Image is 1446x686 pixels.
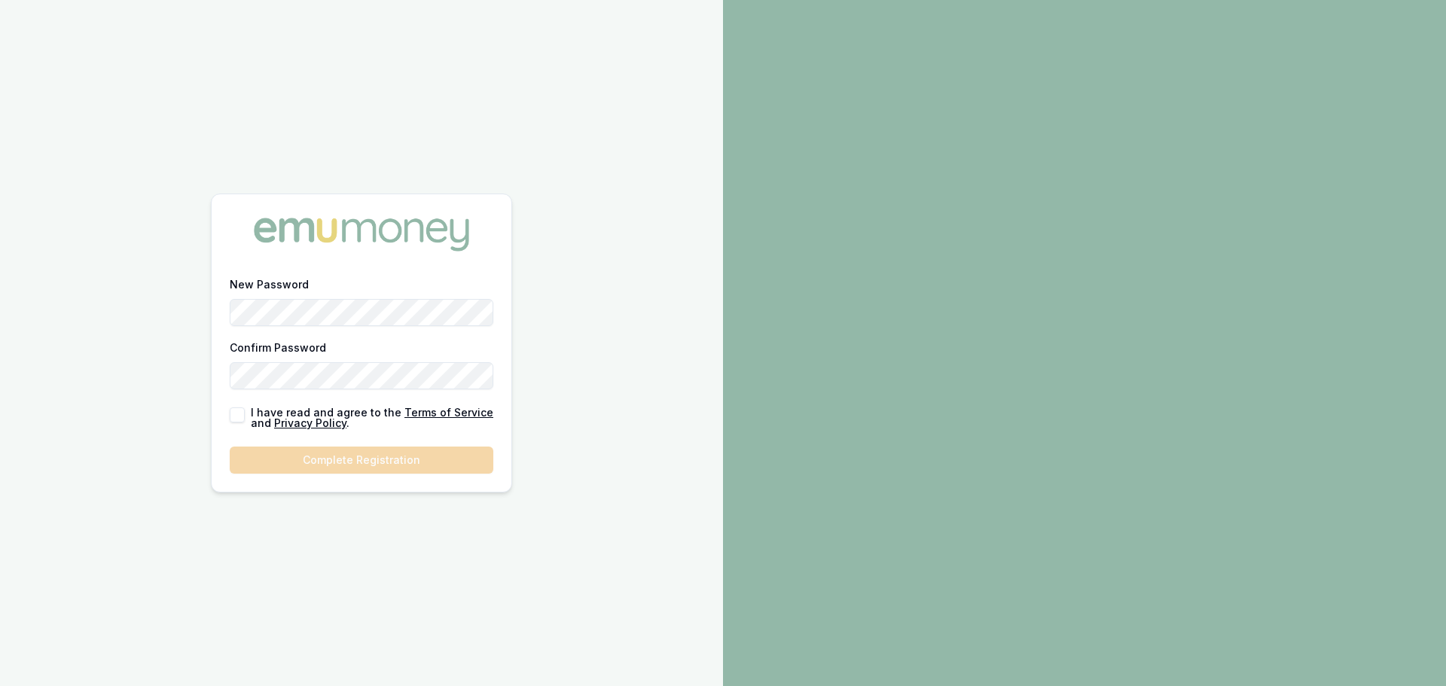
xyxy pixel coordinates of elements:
[251,407,493,428] label: I have read and agree to the and .
[249,212,474,256] img: Emu Money
[404,406,493,419] a: Terms of Service
[274,416,346,429] a: Privacy Policy
[230,341,326,354] label: Confirm Password
[230,278,309,291] label: New Password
